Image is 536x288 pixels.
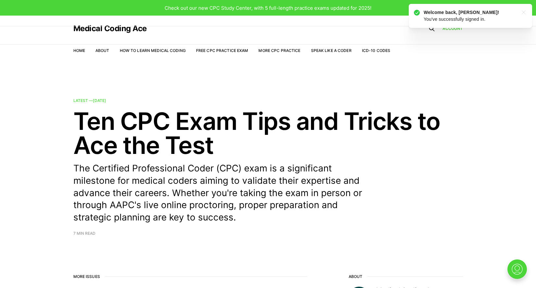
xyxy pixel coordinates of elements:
span: Latest — [73,98,106,103]
a: Medical Coding Ace [73,25,147,32]
a: ICD-10 Codes [362,48,390,53]
time: [DATE] [93,98,106,103]
a: How to Learn Medical Coding [120,48,186,53]
h2: More issues [73,274,307,279]
p: The Certified Professional Coder (CPC) exam is a significant milestone for medical coders aiming ... [73,162,372,224]
a: Latest —[DATE] Ten CPC Exam Tips and Tricks to Ace the Test The Certified Professional Coder (CPC... [73,99,463,235]
a: Free CPC Practice Exam [196,48,248,53]
h2: About [349,274,463,279]
span: Check out our new CPC Study Center, with 5 full-length practice exams updated for 2025! [165,5,371,11]
a: Speak Like a Coder [311,48,352,53]
h2: Ten CPC Exam Tips and Tricks to Ace the Test [73,109,463,157]
a: More CPC Practice [258,48,300,53]
iframe: portal-trigger [502,256,536,288]
span: 7 min read [73,232,95,235]
strong: Welcome back, [PERSON_NAME]! [44,10,119,15]
a: About [95,48,109,53]
a: Home [73,48,85,53]
p: You've successfully signed in. [44,9,135,23]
